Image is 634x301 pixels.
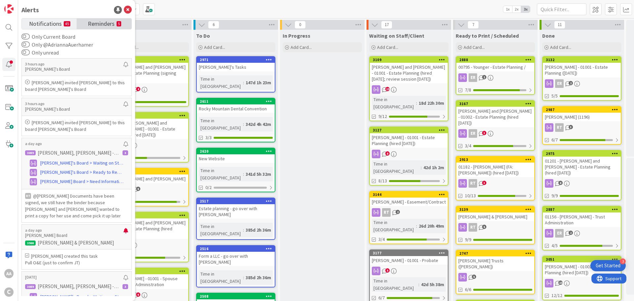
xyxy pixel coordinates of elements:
[370,250,448,256] div: 3177
[546,207,621,212] div: 2887
[196,148,275,192] a: 2620New WebsiteTime in [GEOGRAPHIC_DATA]:341d 5h 32m0/2
[197,148,275,154] div: 2620
[243,226,244,234] span: :
[205,184,212,191] span: 0/2
[546,257,621,262] div: 3051
[555,79,564,88] div: ER
[546,57,621,62] div: 3132
[555,123,564,132] div: RT
[244,121,273,128] div: 342d 4h 42m
[369,32,424,39] span: Waiting on Staff/Client
[25,141,123,146] p: a day ago
[459,251,534,256] div: 2747
[569,231,573,235] span: 2
[396,210,400,214] span: 2
[378,236,385,243] span: 3/4
[456,207,534,221] div: 3139[PERSON_NAME] & [PERSON_NAME]
[110,112,189,163] a: 3961Shake, [PERSON_NAME] and [PERSON_NAME] - 01001 - Estate Planning (hired [DATE])3/8
[123,150,128,155] div: 3
[456,163,534,177] div: 01182 - [PERSON_NAME] (FA: [PERSON_NAME]) (hired [DATE])
[110,85,188,94] div: ER
[465,87,471,94] span: 7/8
[197,98,275,104] div: 2611
[110,56,189,107] a: 3946[PERSON_NAME] and [PERSON_NAME] - 01001 - Estate Planning (signing [DATE])ER4/4
[21,5,39,15] div: Alerts
[551,136,558,143] span: 6/7
[542,32,555,39] span: Done
[4,287,14,297] div: C
[542,256,621,300] a: 3051[PERSON_NAME] - 01001 - Estate Planning (hired [DATE])12/12
[196,56,275,93] a: 2971[PERSON_NAME]'s TasksTime in [GEOGRAPHIC_DATA]:147d 1h 23m
[503,6,512,13] span: 1x
[419,281,446,288] div: 42d 5h 38m
[469,179,477,188] div: RT
[569,81,573,85] span: 2
[21,33,30,40] button: Only Current Board
[377,44,398,50] span: Add Card...
[197,57,275,63] div: 2971
[199,270,243,285] div: Time in [GEOGRAPHIC_DATA]
[465,192,476,199] span: 10/13
[456,101,534,127] div: 3167[PERSON_NAME] and [PERSON_NAME] - 01002 - Estate Planning (hired [DATE])
[4,269,14,278] div: AA
[456,73,534,82] div: ER
[200,149,275,154] div: 2620
[456,256,534,271] div: [PERSON_NAME] Trusts ([PERSON_NAME])
[456,100,535,151] a: 3167[PERSON_NAME] and [PERSON_NAME] - 01002 - Estate Planning (hired [DATE])ER3/4
[370,198,448,206] div: [PERSON_NAME] - Easement/Contract
[197,104,275,113] div: Rocky Mountain Dental Convention
[372,96,416,110] div: Time in [GEOGRAPHIC_DATA]
[200,99,275,104] div: 2611
[543,229,621,238] div: ER
[113,169,188,174] div: 3148
[558,181,563,185] span: 8
[543,107,621,113] div: 2987
[21,41,30,48] button: Only @AdriannaAuerhamer
[38,150,119,156] p: [PERSON_NAME], [PERSON_NAME] - 01001 - Estate Planning (hired [DATE])
[373,192,448,197] div: 3144
[25,62,123,66] p: 3 hours ago
[196,198,275,240] a: 2517Estate planning - go over with [PERSON_NAME]Time in [GEOGRAPHIC_DATA]:385d 2h 36m
[620,258,626,264] div: 3
[369,127,448,186] a: 3127[PERSON_NAME] - 01001 - Estate Planning (hired [DATE])Time in [GEOGRAPHIC_DATA]:42d 1h 2m8/13
[110,113,188,139] div: 3961Shake, [PERSON_NAME] and [PERSON_NAME] - 01001 - Estate Planning (hired [DATE])
[456,212,534,221] div: [PERSON_NAME] & [PERSON_NAME]
[291,44,312,50] span: Add Card...
[25,233,123,239] p: [PERSON_NAME] Board
[456,250,534,256] div: 2747
[4,4,14,14] img: Visit kanbanzone.com
[197,246,275,266] div: 2516Form a LLC - go over with [PERSON_NAME]
[418,281,419,288] span: :
[25,159,128,167] a: [PERSON_NAME]'s Board > Waiting on Staff/Client
[555,229,564,238] div: ER
[543,113,621,121] div: [PERSON_NAME] (1196)
[110,168,189,207] a: 3148[PERSON_NAME] and [PERSON_NAME]RT12/13
[200,57,275,62] div: 2971
[25,284,36,289] div: 3059
[197,57,275,71] div: 2971[PERSON_NAME]'s Tasks
[385,268,390,273] span: 5
[123,284,128,289] div: 3
[40,160,123,167] span: [PERSON_NAME]'s Board > Waiting on Staff/Client
[40,293,123,300] span: [PERSON_NAME]'s Board > Waiting on Staff/Client
[459,101,534,106] div: 3167
[543,79,621,88] div: ER
[117,21,121,26] small: 5
[416,222,417,230] span: :
[204,44,225,50] span: Add Card...
[243,170,244,178] span: :
[456,57,534,63] div: 2888
[456,250,535,294] a: 2747[PERSON_NAME] Trusts ([PERSON_NAME])6/6
[369,56,448,121] a: 3109[PERSON_NAME] and [PERSON_NAME] - 01001 - Estate Planning (hired [DATE]; review session [DATE...
[21,33,75,41] label: Only Current Board
[543,151,621,177] div: 297501201 - [PERSON_NAME] and [PERSON_NAME] - Estate Planning (hired [DATE])
[456,57,534,71] div: 288800795 - Younger - Estate Planning /
[197,246,275,252] div: 2516
[38,283,119,289] p: [PERSON_NAME], [PERSON_NAME] - 01001 - Estate Planning (hired [DATE])
[543,151,621,157] div: 2975
[25,193,128,219] p: @[PERSON_NAME]﻿ Documents have been signed, we still have the binder because [PERSON_NAME] and [P...
[456,32,519,39] span: Ready to Print / Scheduled
[25,119,128,132] p: [PERSON_NAME] invited [PERSON_NAME] to this board [PERSON_NAME]'s Board
[21,49,30,56] button: Only unread
[197,252,275,266] div: Form a LLC - go over with [PERSON_NAME]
